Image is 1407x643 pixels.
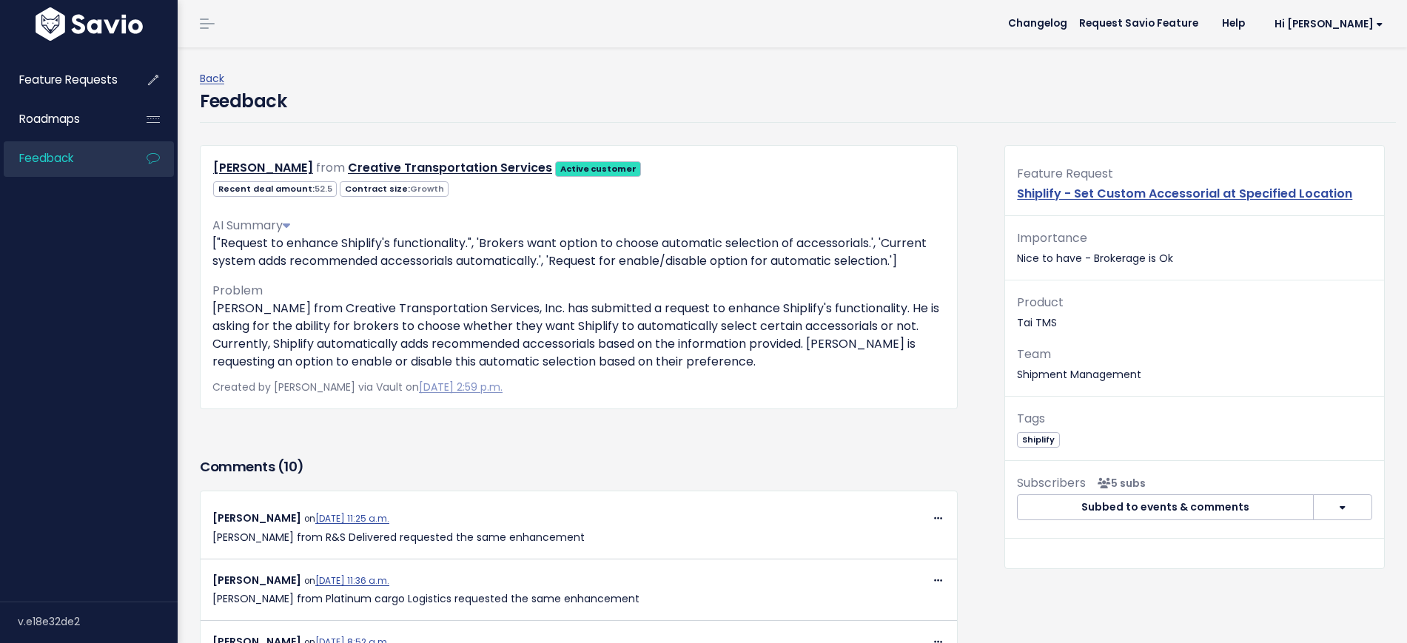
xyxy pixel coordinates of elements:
[213,181,337,197] span: Recent deal amount:
[213,159,313,176] a: [PERSON_NAME]
[1017,294,1064,311] span: Product
[1017,229,1087,246] span: Importance
[340,181,449,197] span: Contract size:
[315,575,389,587] a: [DATE] 11:36 a.m.
[1017,494,1314,521] button: Subbed to events & comments
[1017,344,1372,384] p: Shipment Management
[19,150,73,166] span: Feedback
[315,183,332,195] span: 52.5
[304,575,389,587] span: on
[212,511,301,525] span: [PERSON_NAME]
[212,573,301,588] span: [PERSON_NAME]
[1017,185,1352,202] a: Shiplify - Set Custom Accessorial at Specified Location
[19,72,118,87] span: Feature Requests
[4,63,123,97] a: Feature Requests
[1017,228,1372,268] p: Nice to have - Brokerage is Ok
[18,602,178,641] div: v.e18e32de2
[1092,476,1146,491] span: <p><strong>Subscribers</strong><br><br> - Andres Benjumea<br> - Santiago Hernández<br> - Laura Es...
[1067,13,1210,35] a: Request Savio Feature
[316,159,345,176] span: from
[1257,13,1395,36] a: Hi [PERSON_NAME]
[283,457,297,476] span: 10
[1017,292,1372,332] p: Tai TMS
[560,163,637,175] strong: Active customer
[1017,474,1086,491] span: Subscribers
[419,380,503,394] a: [DATE] 2:59 p.m.
[1017,432,1059,448] span: Shiplify
[410,183,444,195] span: Growth
[315,513,389,525] a: [DATE] 11:25 a.m.
[1017,431,1059,446] a: Shiplify
[200,457,958,477] h3: Comments ( )
[348,159,552,176] a: Creative Transportation Services
[1275,18,1383,30] span: Hi [PERSON_NAME]
[200,71,224,86] a: Back
[19,111,80,127] span: Roadmaps
[212,380,503,394] span: Created by [PERSON_NAME] via Vault on
[212,528,945,547] p: [PERSON_NAME] from R&S Delivered requested the same enhancement
[212,300,945,371] p: [PERSON_NAME] from Creative Transportation Services, Inc. has submitted a request to enhance Ship...
[1008,18,1067,29] span: Changelog
[4,141,123,175] a: Feedback
[212,282,263,299] span: Problem
[1017,165,1113,182] span: Feature Request
[212,590,945,608] p: [PERSON_NAME] from Platinum cargo Logistics requested the same enhancement
[1017,346,1051,363] span: Team
[212,217,290,234] span: AI Summary
[1210,13,1257,35] a: Help
[4,102,123,136] a: Roadmaps
[32,7,147,41] img: logo-white.9d6f32f41409.svg
[200,88,286,115] h4: Feedback
[1017,410,1045,427] span: Tags
[212,235,945,270] p: ["Request to enhance Shiplify's functionality.", 'Brokers want option to choose automatic selecti...
[304,513,389,525] span: on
